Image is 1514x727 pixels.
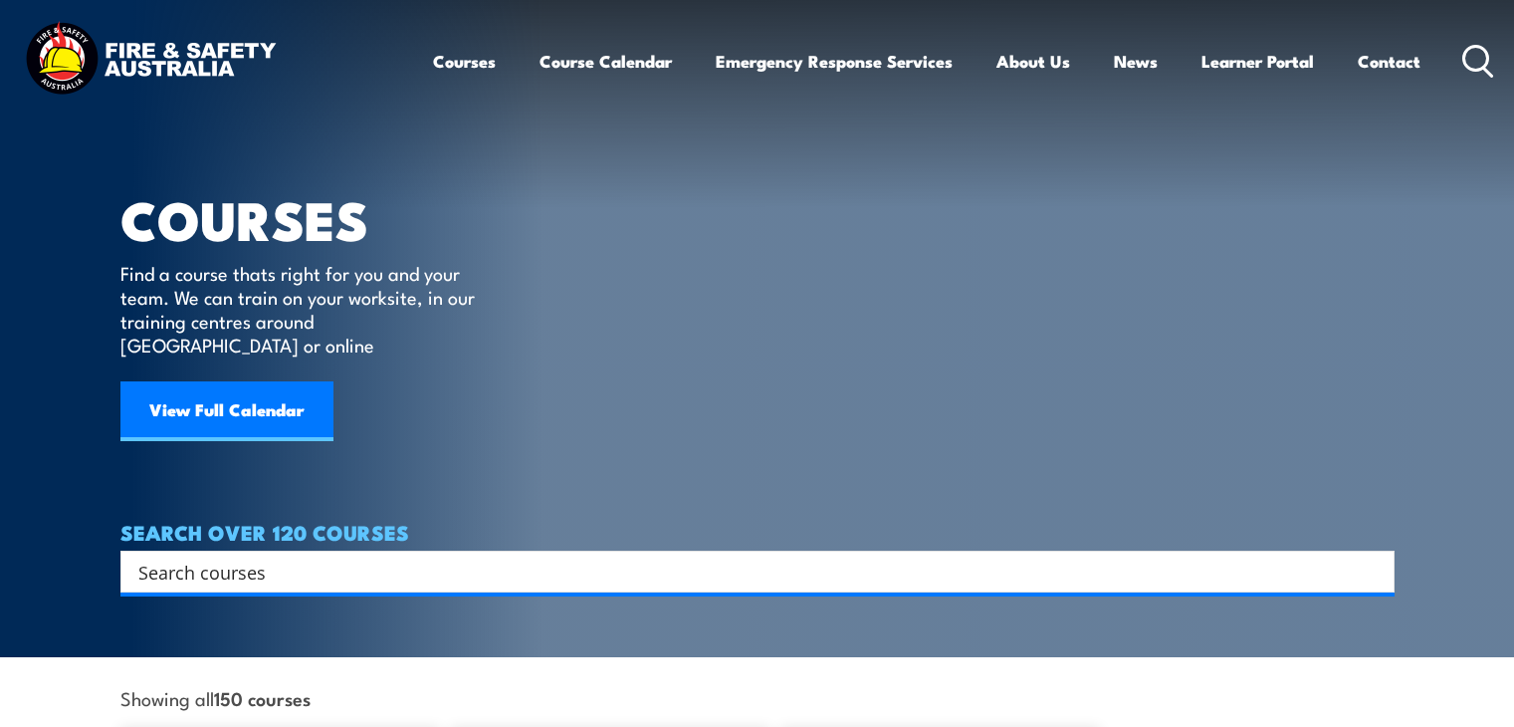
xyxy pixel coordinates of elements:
a: Courses [433,35,496,88]
button: Search magnifier button [1360,558,1388,586]
a: Emergency Response Services [716,35,953,88]
span: Showing all [120,687,311,708]
strong: 150 courses [214,684,311,711]
a: News [1114,35,1158,88]
h1: COURSES [120,195,504,242]
p: Find a course thats right for you and your team. We can train on your worksite, in our training c... [120,261,484,357]
a: Course Calendar [540,35,672,88]
form: Search form [142,558,1355,586]
a: About Us [996,35,1070,88]
input: Search input [138,557,1351,587]
a: View Full Calendar [120,381,333,441]
h4: SEARCH OVER 120 COURSES [120,521,1395,543]
a: Learner Portal [1201,35,1314,88]
a: Contact [1358,35,1420,88]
